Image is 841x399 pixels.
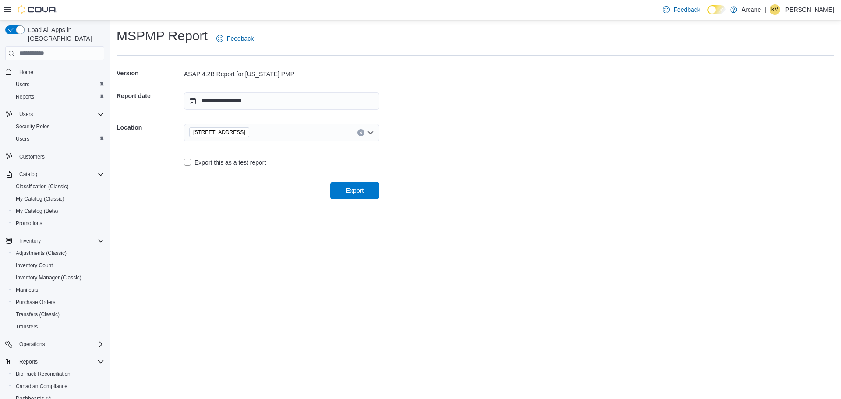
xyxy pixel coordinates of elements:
[184,92,379,110] input: Press the down key to open a popover containing a calendar.
[117,87,182,105] h5: Report date
[16,123,49,130] span: Security Roles
[16,299,56,306] span: Purchase Orders
[19,111,33,118] span: Users
[770,4,780,15] div: Kanisha Vallier
[12,285,42,295] a: Manifests
[346,186,364,195] span: Export
[12,309,63,320] a: Transfers (Classic)
[12,79,33,90] a: Users
[12,381,71,392] a: Canadian Compliance
[12,285,104,295] span: Manifests
[193,128,245,137] span: [STREET_ADDRESS]
[16,286,38,293] span: Manifests
[9,78,108,91] button: Users
[12,194,104,204] span: My Catalog (Classic)
[16,152,48,162] a: Customers
[12,248,104,258] span: Adjustments (Classic)
[2,66,108,78] button: Home
[16,339,49,350] button: Operations
[18,5,57,14] img: Cova
[184,157,266,168] label: Export this as a test report
[19,171,37,178] span: Catalog
[16,311,60,318] span: Transfers (Classic)
[16,274,81,281] span: Inventory Manager (Classic)
[357,129,364,136] button: Clear input
[12,181,104,192] span: Classification (Classic)
[2,338,108,350] button: Operations
[764,4,766,15] p: |
[16,371,71,378] span: BioTrack Reconciliation
[16,183,69,190] span: Classification (Classic)
[9,247,108,259] button: Adjustments (Classic)
[16,236,104,246] span: Inventory
[16,67,37,78] a: Home
[12,218,46,229] a: Promotions
[2,150,108,163] button: Customers
[9,380,108,392] button: Canadian Compliance
[9,296,108,308] button: Purchase Orders
[16,81,29,88] span: Users
[659,1,703,18] a: Feedback
[16,208,58,215] span: My Catalog (Beta)
[19,153,45,160] span: Customers
[16,236,44,246] button: Inventory
[12,79,104,90] span: Users
[12,260,57,271] a: Inventory Count
[367,129,374,136] button: Open list of options
[16,67,104,78] span: Home
[16,109,104,120] span: Users
[12,218,104,229] span: Promotions
[253,127,254,138] input: Accessible screen reader label
[16,339,104,350] span: Operations
[9,308,108,321] button: Transfers (Classic)
[12,121,104,132] span: Security Roles
[12,297,59,307] a: Purchase Orders
[9,321,108,333] button: Transfers
[16,169,104,180] span: Catalog
[9,193,108,205] button: My Catalog (Classic)
[16,357,104,367] span: Reports
[9,180,108,193] button: Classification (Classic)
[16,357,41,367] button: Reports
[12,369,104,379] span: BioTrack Reconciliation
[12,309,104,320] span: Transfers (Classic)
[12,260,104,271] span: Inventory Count
[16,109,36,120] button: Users
[189,127,249,137] span: 4241 Hwy 49
[117,119,182,136] h5: Location
[12,248,70,258] a: Adjustments (Classic)
[16,93,34,100] span: Reports
[707,5,726,14] input: Dark Mode
[16,195,64,202] span: My Catalog (Classic)
[784,4,834,15] p: [PERSON_NAME]
[742,4,761,15] p: Arcane
[2,235,108,247] button: Inventory
[213,30,257,47] a: Feedback
[117,27,208,45] h1: MSPMP Report
[12,321,104,332] span: Transfers
[12,121,53,132] a: Security Roles
[12,206,104,216] span: My Catalog (Beta)
[12,92,38,102] a: Reports
[12,92,104,102] span: Reports
[2,168,108,180] button: Catalog
[330,182,379,199] button: Export
[25,25,104,43] span: Load All Apps in [GEOGRAPHIC_DATA]
[12,134,104,144] span: Users
[12,194,68,204] a: My Catalog (Classic)
[12,272,104,283] span: Inventory Manager (Classic)
[12,206,62,216] a: My Catalog (Beta)
[16,383,67,390] span: Canadian Compliance
[16,135,29,142] span: Users
[19,341,45,348] span: Operations
[19,237,41,244] span: Inventory
[117,64,182,82] h5: Version
[2,108,108,120] button: Users
[16,151,104,162] span: Customers
[12,369,74,379] a: BioTrack Reconciliation
[16,250,67,257] span: Adjustments (Classic)
[12,381,104,392] span: Canadian Compliance
[184,70,379,78] div: ASAP 4.2B Report for [US_STATE] PMP
[19,358,38,365] span: Reports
